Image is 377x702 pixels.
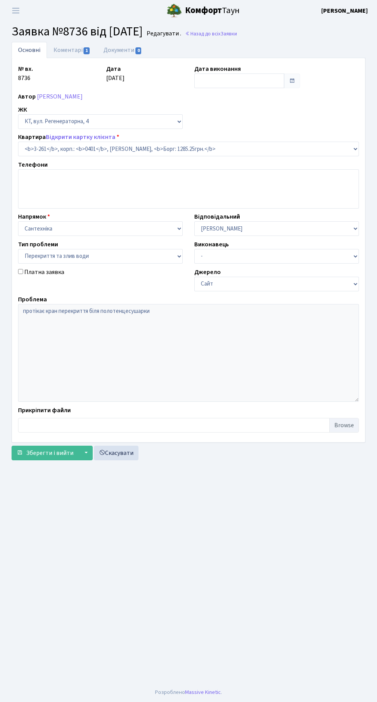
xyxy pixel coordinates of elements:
label: Платна заявка [24,267,64,277]
a: Назад до всіхЗаявки [185,30,237,37]
label: Виконавець [194,240,229,249]
button: Зберегти і вийти [12,446,78,460]
button: Переключити навігацію [6,4,25,17]
label: № вх. [18,64,33,74]
label: Напрямок [18,212,50,221]
span: Заявка №8736 від [DATE] [12,23,143,40]
span: Зберегти і вийти [26,449,73,457]
a: [PERSON_NAME] [37,92,83,101]
label: Дата [106,64,121,74]
select: ) [18,142,359,156]
label: Тип проблеми [18,240,58,249]
span: Таун [185,4,240,17]
label: Проблема [18,295,47,304]
a: Скасувати [94,446,138,460]
a: Massive Kinetic [185,688,221,696]
label: Джерело [194,267,221,277]
b: Комфорт [185,4,222,17]
label: Телефони [18,160,48,169]
label: Відповідальний [194,212,240,221]
b: [PERSON_NAME] [321,7,368,15]
img: logo.png [167,3,182,18]
span: Заявки [220,30,237,37]
a: [PERSON_NAME] [321,6,368,15]
a: Коментарі [47,42,97,58]
div: [DATE] [100,64,188,88]
select: ) [18,249,183,264]
span: 0 [135,47,142,54]
label: Дата виконання [194,64,241,74]
label: ЖК [18,105,27,114]
div: Розроблено . [155,688,222,697]
textarea: протікає кран перекриття біля полотенцесушарки [18,304,359,402]
div: 8736 [12,64,100,88]
small: Редагувати . [145,30,181,37]
label: Прикріпити файли [18,406,71,415]
a: Відкрити картку клієнта [46,133,115,141]
a: Документи [97,42,148,58]
label: Автор [18,92,36,101]
span: 1 [83,47,90,54]
label: Квартира [18,132,119,142]
a: Основні [12,42,47,58]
